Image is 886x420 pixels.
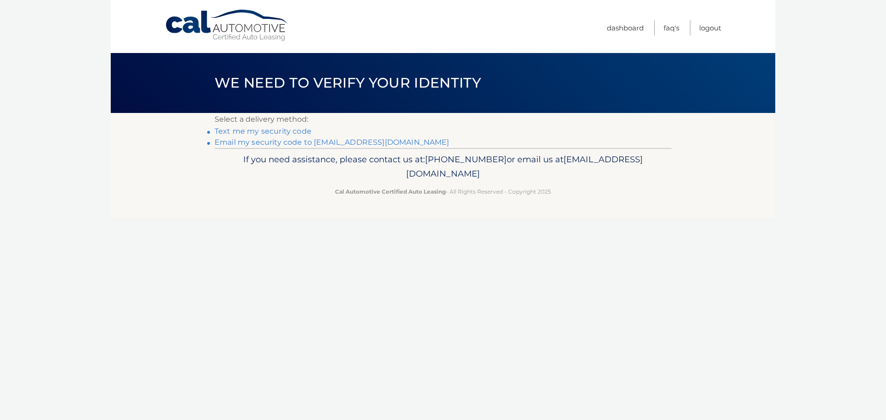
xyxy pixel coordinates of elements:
strong: Cal Automotive Certified Auto Leasing [335,188,446,195]
a: Email my security code to [EMAIL_ADDRESS][DOMAIN_NAME] [215,138,449,147]
a: Logout [699,20,721,35]
p: Select a delivery method: [215,113,671,126]
span: [PHONE_NUMBER] [425,154,507,165]
a: FAQ's [664,20,679,35]
p: - All Rights Reserved - Copyright 2025 [221,187,665,196]
a: Cal Automotive [165,9,289,42]
a: Text me my security code [215,127,311,136]
p: If you need assistance, please contact us at: or email us at [221,152,665,182]
span: We need to verify your identity [215,74,481,91]
a: Dashboard [607,20,644,35]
